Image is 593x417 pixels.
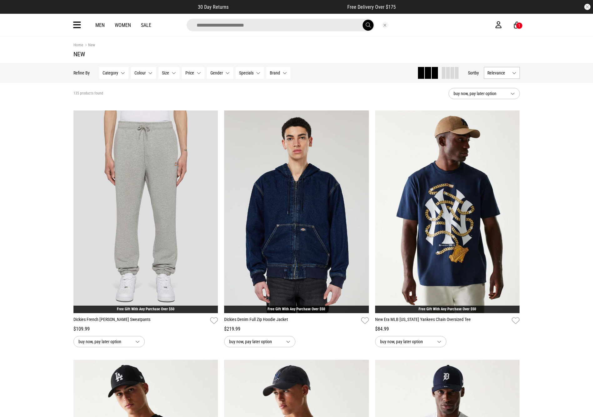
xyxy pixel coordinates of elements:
span: Brand [270,70,280,75]
a: Dickies Denim Full Zip Hoodie Jacket [224,316,359,325]
span: Free Delivery Over $175 [347,4,396,10]
img: New Era Mlb New York Yankees Chain Oversized Tee in Blue [375,110,520,313]
iframe: Customer reviews powered by Trustpilot [241,4,335,10]
span: by [475,70,479,75]
button: buy now, pay later option [449,88,520,99]
span: buy now, pay later option [380,338,432,345]
span: Category [103,70,118,75]
button: Specials [236,67,264,79]
button: Size [158,67,179,79]
span: buy now, pay later option [229,338,281,345]
img: Dickies Denim Full Zip Hoodie Jacket in Blue [224,110,369,313]
button: Relevance [484,67,520,79]
button: Sortby [468,69,479,77]
a: Free Gift With Any Purchase Over $50 [268,307,325,311]
button: Colour [131,67,156,79]
button: buy now, pay later option [73,336,145,347]
button: Close search [382,22,389,28]
a: Free Gift With Any Purchase Over $50 [419,307,476,311]
span: buy now, pay later option [454,90,505,97]
h1: New [73,50,520,58]
div: 1 [518,23,520,28]
a: Women [115,22,131,28]
div: $109.99 [73,325,218,333]
p: Refine By [73,70,90,75]
a: Men [95,22,105,28]
div: $219.99 [224,325,369,333]
button: Gender [207,67,233,79]
a: Free Gift With Any Purchase Over $50 [117,307,174,311]
a: Home [73,43,83,47]
img: Dickies French Terry Mapleton Sweatpants in Unknown [73,110,218,313]
button: buy now, pay later option [224,336,295,347]
div: $84.99 [375,325,520,333]
a: Sale [141,22,151,28]
button: Category [99,67,128,79]
span: Colour [134,70,146,75]
button: buy now, pay later option [375,336,446,347]
span: Specials [239,70,254,75]
span: Gender [210,70,223,75]
span: Relevance [487,70,510,75]
a: Dickies French [PERSON_NAME] Sweatpants [73,316,208,325]
a: 1 [514,22,520,28]
span: Size [162,70,169,75]
span: 135 products found [73,91,103,96]
a: New [83,43,95,48]
button: Price [182,67,204,79]
button: Brand [266,67,290,79]
a: New Era MLB [US_STATE] Yankees Chain Oversized Tee [375,316,510,325]
span: 30 Day Returns [198,4,229,10]
span: Price [185,70,194,75]
span: buy now, pay later option [78,338,130,345]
